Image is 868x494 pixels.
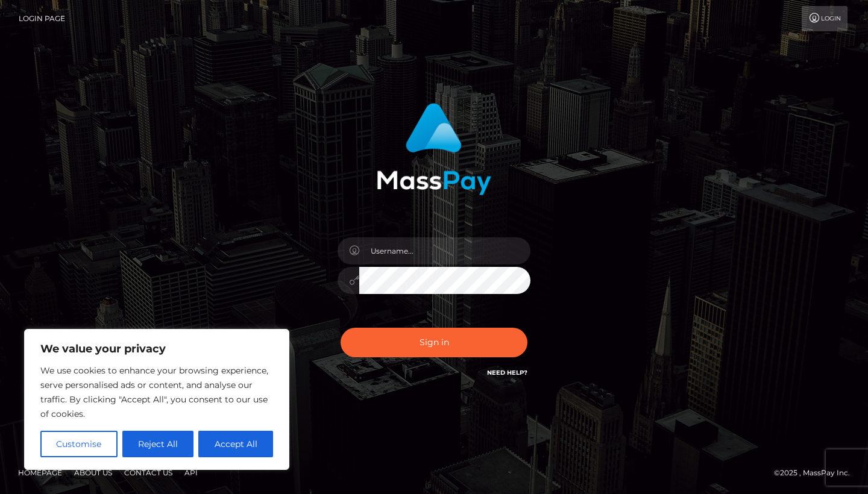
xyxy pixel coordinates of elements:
[180,463,203,482] a: API
[40,431,118,457] button: Customise
[19,6,65,31] a: Login Page
[40,342,273,356] p: We value your privacy
[69,463,117,482] a: About Us
[119,463,177,482] a: Contact Us
[198,431,273,457] button: Accept All
[13,463,67,482] a: Homepage
[774,466,859,480] div: © 2025 , MassPay Inc.
[24,329,289,470] div: We value your privacy
[341,328,527,357] button: Sign in
[40,363,273,421] p: We use cookies to enhance your browsing experience, serve personalised ads or content, and analys...
[487,369,527,377] a: Need Help?
[802,6,848,31] a: Login
[359,237,530,264] input: Username...
[122,431,194,457] button: Reject All
[377,103,491,195] img: MassPay Login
